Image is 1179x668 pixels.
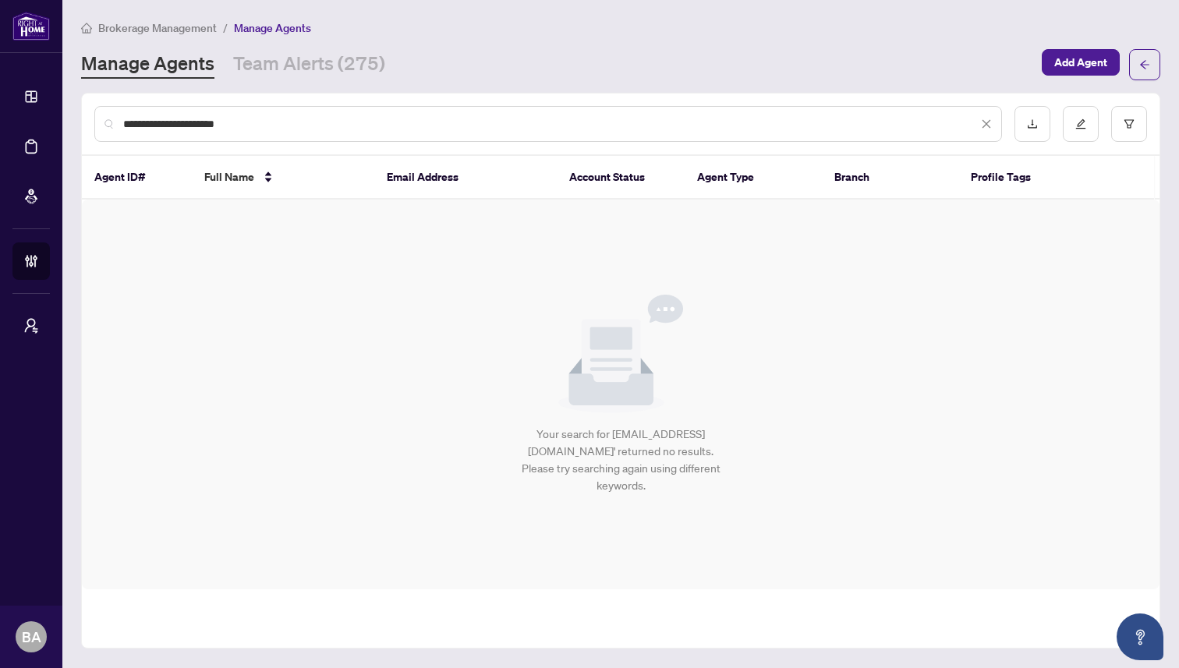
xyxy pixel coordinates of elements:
span: home [81,23,92,34]
div: Your search for [EMAIL_ADDRESS][DOMAIN_NAME]' returned no results. Please try searching again usi... [515,426,727,494]
button: filter [1111,106,1147,142]
button: Add Agent [1042,49,1120,76]
span: user-switch [23,318,39,334]
span: edit [1075,118,1086,129]
span: Brokerage Management [98,21,217,35]
th: Branch [822,156,959,200]
th: Full Name [192,156,374,200]
img: logo [12,12,50,41]
th: Account Status [557,156,685,200]
button: Open asap [1117,613,1163,660]
th: Agent Type [685,156,822,200]
span: Add Agent [1054,50,1107,75]
th: Profile Tags [958,156,1113,200]
span: download [1027,118,1038,129]
th: Email Address [374,156,557,200]
button: download [1014,106,1050,142]
a: Team Alerts (275) [233,51,385,79]
li: / [223,19,228,37]
span: arrow-left [1139,59,1150,70]
a: Manage Agents [81,51,214,79]
span: filter [1124,118,1135,129]
img: Null State Icon [558,295,683,413]
span: close [981,118,992,129]
button: edit [1063,106,1099,142]
span: Manage Agents [234,21,311,35]
span: Full Name [204,168,254,186]
th: Agent ID# [82,156,192,200]
span: BA [22,626,41,648]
